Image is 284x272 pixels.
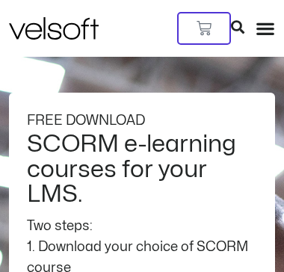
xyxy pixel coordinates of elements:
[27,132,257,207] h2: SCORM e-learning courses for your LMS.
[27,216,257,237] div: Two steps:
[9,17,99,40] img: Velsoft Training Materials
[27,111,257,132] div: FREE DOWNLOAD
[256,19,275,38] div: Menu Toggle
